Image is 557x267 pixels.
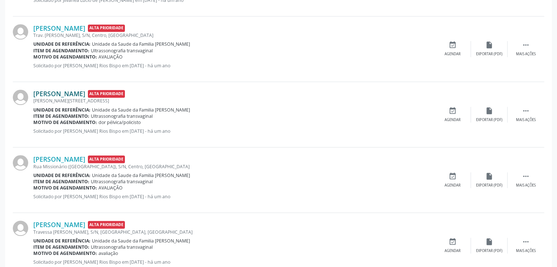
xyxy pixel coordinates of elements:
a: [PERSON_NAME] [33,24,85,32]
div: Agendar [445,248,461,253]
span: Ultrassonografia transvaginal [91,113,153,119]
span: Ultrassonografia transvaginal [91,178,153,185]
i:  [522,238,530,246]
b: Unidade de referência: [33,41,90,47]
p: Solicitado por [PERSON_NAME] Rios Bispo em [DATE] - há um ano [33,63,434,69]
div: Exportar (PDF) [476,183,502,188]
div: Mais ações [516,117,536,123]
i: insert_drive_file [485,41,493,49]
i:  [522,172,530,180]
span: Ultrassonografia transvaginal [91,48,153,54]
img: img [13,221,28,236]
i: event_available [449,107,457,115]
i:  [522,107,530,115]
span: dor pélvica/policisto [99,119,141,125]
div: Travessa [PERSON_NAME], S/N, [GEOGRAPHIC_DATA], [GEOGRAPHIC_DATA] [33,229,434,235]
div: Exportar (PDF) [476,52,502,57]
div: Exportar (PDF) [476,117,502,123]
b: Item de agendamento: [33,178,89,185]
a: [PERSON_NAME] [33,155,85,163]
i: insert_drive_file [485,238,493,246]
div: Mais ações [516,52,536,57]
div: Rua Missionário ([GEOGRAPHIC_DATA]), S/N, Centro, [GEOGRAPHIC_DATA] [33,163,434,170]
b: Motivo de agendamento: [33,250,97,256]
b: Item de agendamento: [33,48,89,54]
div: [PERSON_NAME][STREET_ADDRESS] [33,98,434,104]
i: event_available [449,172,457,180]
span: Alta Prioridade [88,90,125,98]
span: Alta Prioridade [88,155,125,163]
i: event_available [449,41,457,49]
span: Alta Prioridade [88,25,125,32]
b: Motivo de agendamento: [33,119,97,125]
p: Solicitado por [PERSON_NAME] Rios Bispo em [DATE] - há um ano [33,128,434,134]
b: Item de agendamento: [33,244,89,250]
p: Solicitado por [PERSON_NAME] Rios Bispo em [DATE] - há um ano [33,193,434,200]
b: Motivo de agendamento: [33,54,97,60]
b: Motivo de agendamento: [33,185,97,191]
b: Item de agendamento: [33,113,89,119]
span: Unidade da Saude da Familia [PERSON_NAME] [92,41,190,47]
i: event_available [449,238,457,246]
span: AVALIAÇÃO [99,54,123,60]
span: Unidade da Saude da Familia [PERSON_NAME] [92,107,190,113]
div: Mais ações [516,183,536,188]
p: Solicitado por [PERSON_NAME] Rios Bispo em [DATE] - há um ano [33,259,434,265]
i: insert_drive_file [485,172,493,180]
a: [PERSON_NAME] [33,90,85,98]
div: Mais ações [516,248,536,253]
b: Unidade de referência: [33,238,90,244]
div: Exportar (PDF) [476,248,502,253]
img: img [13,24,28,40]
span: Unidade da Saude da Familia [PERSON_NAME] [92,172,190,178]
span: AVALIAÇÃO [99,185,123,191]
img: img [13,155,28,170]
span: avaliação [99,250,118,256]
div: Trav. [PERSON_NAME], S/N, Centro, [GEOGRAPHIC_DATA] [33,32,434,38]
b: Unidade de referência: [33,172,90,178]
div: Agendar [445,52,461,57]
span: Alta Prioridade [88,221,125,229]
img: img [13,90,28,105]
a: [PERSON_NAME] [33,221,85,229]
span: Unidade da Saude da Familia [PERSON_NAME] [92,238,190,244]
span: Ultrassonografia transvaginal [91,244,153,250]
i: insert_drive_file [485,107,493,115]
div: Agendar [445,117,461,123]
div: Agendar [445,183,461,188]
i:  [522,41,530,49]
b: Unidade de referência: [33,107,90,113]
